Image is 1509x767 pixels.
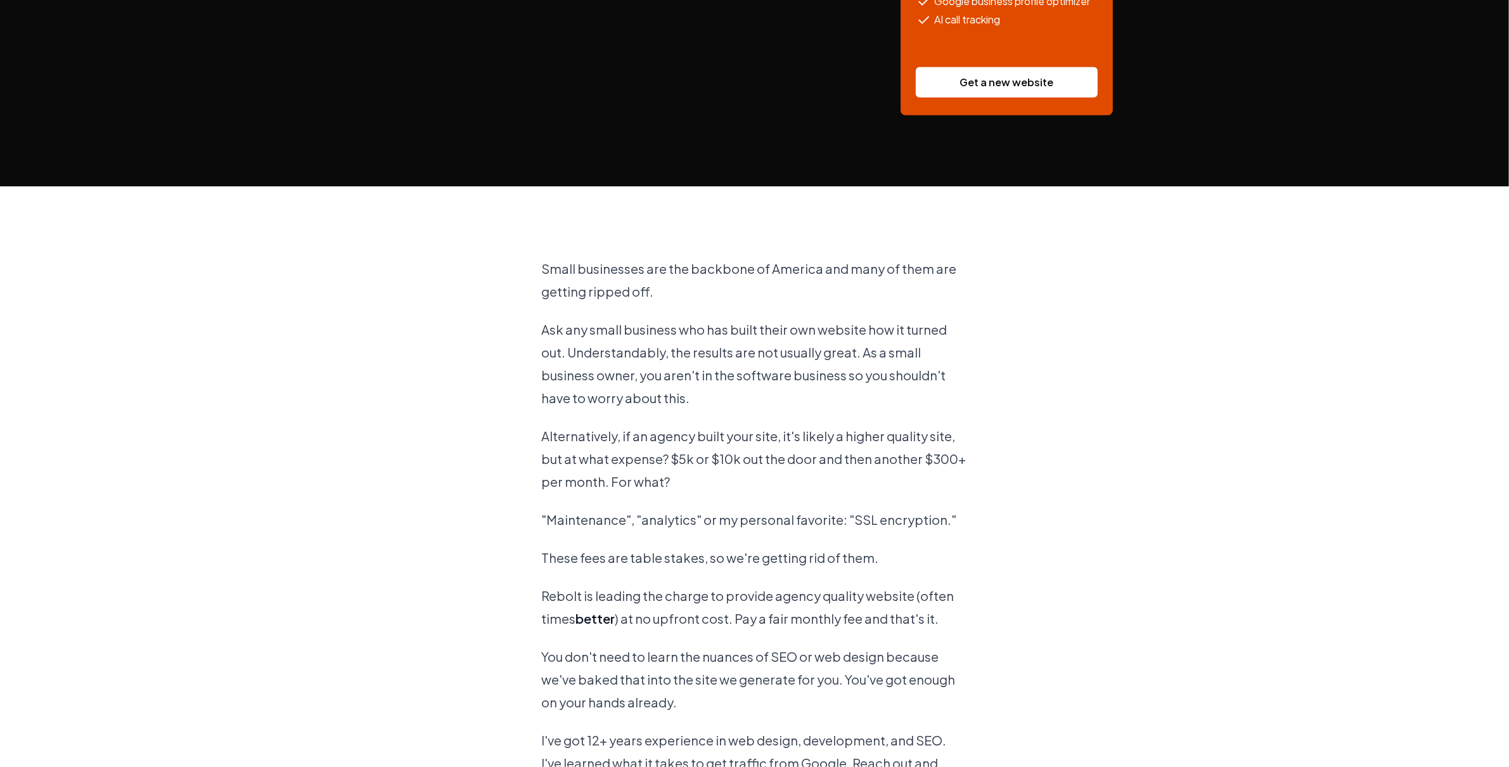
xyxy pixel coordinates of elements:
p: "Maintenance", "analytics" or my personal favorite: "SSL encryption." [542,508,968,531]
a: Get a new website [916,67,1098,98]
p: These fees are table stakes, so we're getting rid of them. [542,546,968,569]
p: Ask any small business who has built their own website how it turned out. Understandably, the res... [542,318,968,409]
strong: better [576,610,615,626]
p: Rebolt is leading the charge to provide agency quality website (often times ) at no upfront cost.... [542,584,968,630]
p: You don't need to learn the nuances of SEO or web design because we've baked that into the site w... [542,645,968,714]
p: Small businesses are the backbone of America and many of them are getting ripped off. [542,257,968,303]
span: AI call tracking [934,12,1000,28]
p: Alternatively, if an agency built your site, it's likely a higher quality site, but at what expen... [542,425,968,493]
